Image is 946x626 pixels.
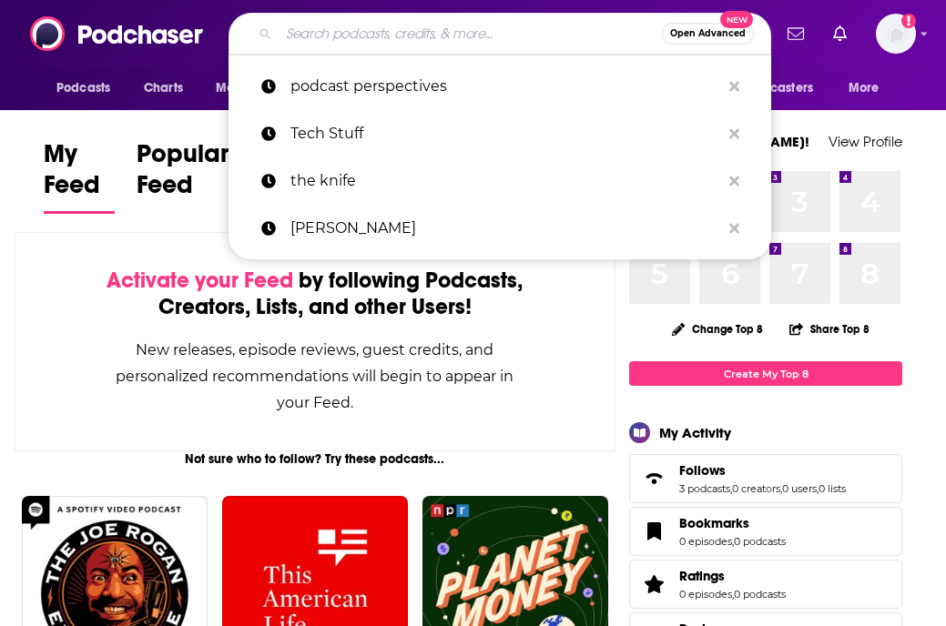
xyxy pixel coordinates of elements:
div: by following Podcasts, Creators, Lists, and other Users! [107,268,524,320]
span: Popular Feed [137,138,251,211]
span: Podcasts [56,76,110,101]
a: 0 podcasts [734,535,786,548]
a: Create My Top 8 [629,361,902,386]
a: My Feed [44,138,115,214]
a: Ratings [636,571,672,597]
button: open menu [836,71,902,106]
a: Follows [636,466,672,491]
div: My Activity [659,424,731,441]
a: the knife [229,157,771,205]
span: My Feed [44,138,115,211]
a: 0 episodes [679,535,732,548]
img: Podchaser - Follow, Share and Rate Podcasts [30,16,205,51]
svg: Add a profile image [901,14,916,28]
a: Bookmarks [679,515,786,531]
button: open menu [203,71,304,106]
span: Ratings [679,568,725,584]
a: View Profile [829,133,902,150]
span: Follows [629,454,902,503]
span: Activate your Feed [107,267,293,294]
span: , [780,482,782,495]
button: Open AdvancedNew [662,23,754,45]
a: Bookmarks [636,519,672,544]
a: 0 podcasts [734,588,786,601]
a: Ratings [679,568,786,584]
a: Show notifications dropdown [780,18,811,49]
span: , [817,482,819,495]
p: the knife [290,157,720,205]
input: Search podcasts, credits, & more... [279,19,662,48]
div: Search podcasts, credits, & more... [229,13,771,55]
p: Tech Stuff [290,110,720,157]
span: , [732,588,734,601]
a: [PERSON_NAME] [229,205,771,252]
a: Popular Feed [137,138,251,214]
span: Bookmarks [679,515,749,531]
span: , [730,482,732,495]
a: 0 lists [819,482,846,495]
a: Tech Stuff [229,110,771,157]
a: 0 users [782,482,817,495]
p: suzie lechtenberg [290,205,720,252]
span: Monitoring [216,76,280,101]
a: Follows [679,462,846,479]
a: 0 creators [732,482,780,495]
span: Logged in as untitledpartners [876,14,916,54]
span: Follows [679,462,726,479]
span: Charts [144,76,183,101]
button: open menu [714,71,839,106]
button: Share Top 8 [788,311,870,347]
a: 0 episodes [679,588,732,601]
a: podcast perspectives [229,63,771,110]
span: Open Advanced [670,29,746,38]
button: open menu [44,71,134,106]
span: Ratings [629,560,902,609]
a: Show notifications dropdown [826,18,854,49]
img: User Profile [876,14,916,54]
p: podcast perspectives [290,63,720,110]
span: More [849,76,880,101]
span: Bookmarks [629,507,902,556]
span: New [720,11,753,28]
a: Charts [132,71,194,106]
span: , [732,535,734,548]
button: Show profile menu [876,14,916,54]
button: Change Top 8 [661,318,774,340]
div: New releases, episode reviews, guest credits, and personalized recommendations will begin to appe... [107,337,524,416]
a: 3 podcasts [679,482,730,495]
div: Not sure who to follow? Try these podcasts... [15,451,615,467]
